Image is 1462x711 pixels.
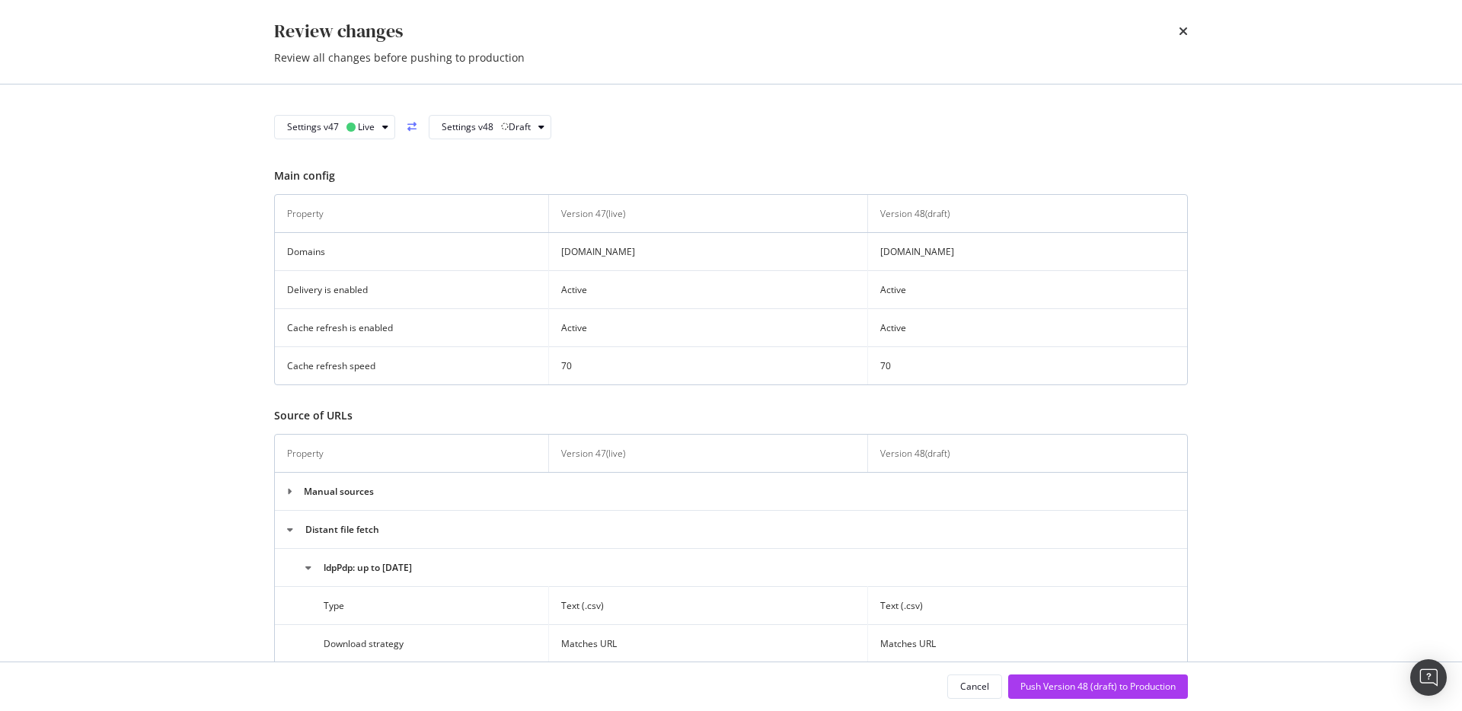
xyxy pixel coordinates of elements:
div: Open Intercom Messenger [1410,659,1447,696]
td: Manual sources [275,472,1187,510]
div: Push Version 48 (draft) to Production [1020,680,1176,693]
td: Cache refresh speed [275,347,548,385]
td: Active [868,270,1187,308]
td: Download strategy [275,625,548,663]
h3: Main config [274,170,1188,181]
th: Version 47 ( live ) [548,435,867,473]
td: 70 [548,347,867,385]
div: Cancel [960,680,989,693]
td: Type [275,587,548,625]
td: [DOMAIN_NAME] [868,232,1187,270]
th: Property [275,195,548,233]
td: Matches URL [868,625,1187,663]
button: Cancel [947,674,1002,699]
th: Version 48 ( draft ) [868,195,1187,233]
div: Review changes [274,18,403,44]
td: Distant file fetch [275,511,1187,549]
th: Property [275,435,548,473]
td: Active [868,309,1187,347]
td: Active [548,270,867,308]
th: Version 47 ( live ) [548,195,867,233]
td: Matches URL [548,625,867,663]
div: Draft [501,123,531,132]
button: Settings v48Draft [429,115,551,139]
th: Version 48 ( draft ) [868,435,1187,473]
div: Live [346,123,375,132]
h3: Source of URLs [274,410,1188,421]
td: Text (.csv) [868,587,1187,625]
div: Settings v47 [287,123,339,132]
td: Delivery is enabled [275,270,548,308]
td: ldpPdp: up to [DATE] [275,549,1187,587]
div: times [1179,18,1188,44]
td: Cache refresh is enabled [275,309,548,347]
button: Settings v47 Live [274,115,395,139]
td: [DOMAIN_NAME] [548,232,867,270]
td: Domains [275,232,548,270]
div: Settings v48 [442,123,493,132]
td: Active [548,309,867,347]
button: Push Version 48 (draft) to Production [1008,674,1188,699]
div: Review all changes before pushing to production [274,50,1188,65]
td: 70 [868,347,1187,385]
td: Text (.csv) [548,587,867,625]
